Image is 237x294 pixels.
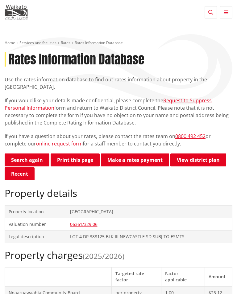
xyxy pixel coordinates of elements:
[111,267,161,286] th: Targeted rate factor
[5,167,35,180] button: Recent
[5,97,232,126] p: If you would like your details made confidential, please complete the form and return to Waikato ...
[175,133,206,140] a: 0800 492 452
[70,221,98,227] a: 06361/329.06
[5,218,66,231] td: Valuation number
[170,153,226,166] a: View district plan
[9,52,144,67] h1: Rates Information Database
[51,153,100,166] button: Print this page
[161,267,205,286] th: Factor applicable
[5,97,212,111] a: Request to Suppress Personal Information
[66,231,232,243] td: LOT 4 DP 388125 BLK III NEWCASTLE SD SUBJ TO ESMTS
[5,40,232,46] nav: breadcrumb
[101,153,169,166] a: Make a rates payment
[5,206,66,218] td: Property location
[5,153,49,166] a: Search again
[61,40,70,45] a: Rates
[5,5,28,20] img: Waikato District Council - Te Kaunihera aa Takiwaa o Waikato
[75,40,123,45] span: Rates Information Database
[5,76,232,91] p: Use the rates information database to find out rates information about property in the [GEOGRAPHI...
[36,140,83,147] a: online request form
[66,206,232,218] td: [GEOGRAPHIC_DATA]
[205,267,232,286] th: Amount
[19,40,56,45] a: Services and facilities
[5,40,15,45] a: Home
[5,249,232,261] h2: Property charges
[5,231,66,243] td: Legal description
[83,251,124,261] span: (2025/2026)
[5,187,232,199] h2: Property details
[5,133,232,147] p: If you have a question about your rates, please contact the rates team on or complete our for a s...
